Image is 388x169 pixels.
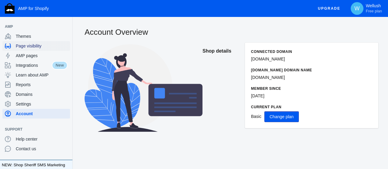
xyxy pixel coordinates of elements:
span: Change plan [269,114,293,119]
p: Wellush [366,3,382,14]
span: Upgrade [318,3,340,14]
a: Page visibility [2,41,70,51]
h6: Current Plan [251,104,372,110]
a: AMP pages [2,51,70,60]
span: AMP [5,24,62,30]
a: Settings [2,99,70,109]
span: Basic [251,114,261,119]
h2: Account Overview [85,27,378,37]
h6: [DOMAIN_NAME] domain name [251,67,372,73]
span: Settings [16,101,68,107]
a: IntegrationsNew [2,60,70,70]
p: [DATE] [251,93,372,99]
h2: Shop details [202,43,239,60]
span: Domains [16,91,68,97]
span: Free plan [366,9,382,14]
span: Help center [16,136,68,142]
span: Reports [16,82,68,88]
span: Contact us [16,146,68,152]
span: Learn about AMP [16,72,68,78]
a: Themes [2,31,70,41]
a: Reports [2,80,70,89]
span: W [354,5,360,11]
span: Account [16,111,68,117]
span: Themes [16,33,68,39]
span: New [52,61,68,70]
h6: Member since [251,86,372,92]
span: AMP for Shopify [18,6,49,11]
a: Account [2,109,70,119]
a: Domains [2,89,70,99]
span: Page visibility [16,43,68,49]
p: [DOMAIN_NAME] [251,74,372,81]
button: Upgrade [313,3,345,14]
button: Add a sales channel [62,25,71,28]
span: Support [5,126,62,132]
button: Add a sales channel [62,128,71,131]
h6: Connected domain [251,49,372,55]
a: Contact us [2,144,70,154]
span: Integrations [16,62,52,68]
img: Shop Sheriff Logo [5,3,15,14]
button: Change plan [264,111,299,122]
a: Learn about AMP [2,70,70,80]
p: [DOMAIN_NAME] [251,56,372,62]
span: AMP pages [16,53,68,59]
